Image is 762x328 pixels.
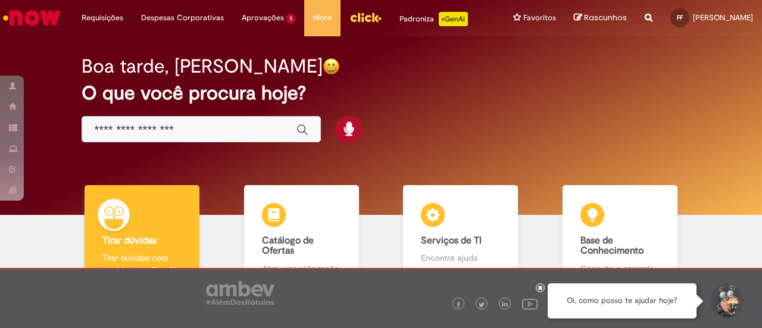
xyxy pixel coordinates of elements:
img: happy-face.png [323,58,340,75]
button: Iniciar Conversa de Suporte [708,283,744,319]
b: Serviços de TI [421,235,482,246]
img: ServiceNow [1,6,63,30]
p: +GenAi [439,12,468,26]
img: logo_footer_twitter.png [479,302,485,308]
a: Rascunhos [574,13,627,24]
b: Base de Conhecimento [580,235,644,257]
span: Requisições [82,12,123,24]
div: Oi, como posso te ajudar hoje? [548,283,697,318]
span: Aprovações [242,12,284,24]
b: Catálogo de Ofertas [262,235,314,257]
span: More [313,12,332,24]
span: [PERSON_NAME] [693,13,753,23]
img: logo_footer_linkedin.png [502,301,508,308]
span: 1 [286,14,295,24]
p: Tirar dúvidas com Lupi Assist e Gen Ai [102,252,182,276]
img: click_logo_yellow_360x200.png [349,8,382,26]
a: Catálogo de Ofertas Abra uma solicitação [222,185,382,288]
p: Consulte e aprenda [580,263,660,274]
h2: O que você procura hoje? [82,83,680,104]
span: Favoritos [523,12,556,24]
a: Tirar dúvidas Tirar dúvidas com Lupi Assist e Gen Ai [63,185,222,288]
img: logo_footer_ambev_rotulo_gray.png [206,281,274,305]
p: Encontre ajuda [421,252,500,264]
img: logo_footer_youtube.png [522,296,538,311]
span: Rascunhos [584,12,627,23]
span: Despesas Corporativas [141,12,224,24]
p: Abra uma solicitação [262,263,341,274]
span: FF [677,14,683,21]
b: Tirar dúvidas [102,235,157,246]
a: Base de Conhecimento Consulte e aprenda [541,185,700,288]
img: logo_footer_facebook.png [455,302,461,308]
div: Padroniza [399,12,468,26]
a: Serviços de TI Encontre ajuda [381,185,541,288]
h2: Boa tarde, [PERSON_NAME] [82,56,323,77]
